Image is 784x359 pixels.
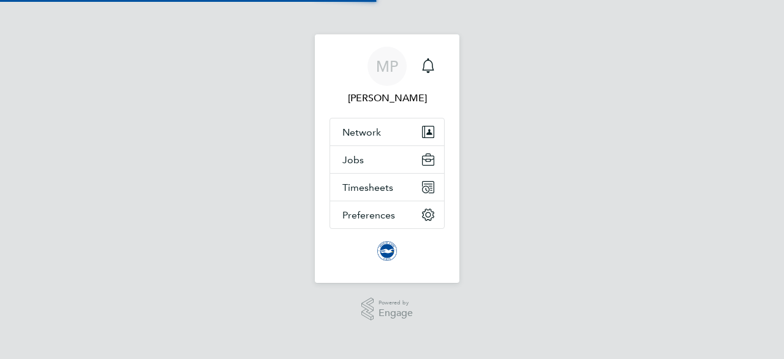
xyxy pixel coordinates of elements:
[379,308,413,318] span: Engage
[330,91,445,106] span: Mark Pedrick
[379,298,413,308] span: Powered by
[342,182,393,193] span: Timesheets
[330,201,444,228] button: Preferences
[342,126,381,138] span: Network
[330,118,444,145] button: Network
[342,154,364,166] span: Jobs
[315,34,459,283] nav: Main navigation
[342,209,395,221] span: Preferences
[330,47,445,106] a: MP[PERSON_NAME]
[330,241,445,261] a: Go to home page
[330,146,444,173] button: Jobs
[377,241,397,261] img: brightonandhovealbion-logo-retina.png
[361,298,413,321] a: Powered byEngage
[330,174,444,201] button: Timesheets
[376,58,398,74] span: MP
